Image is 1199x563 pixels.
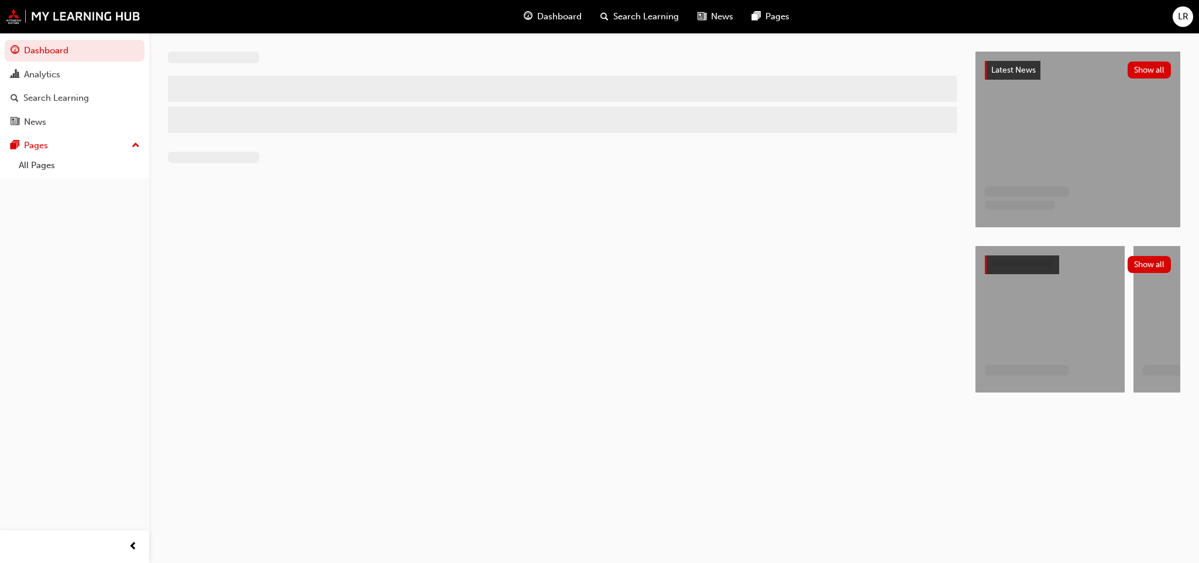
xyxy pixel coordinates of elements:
span: prev-icon [129,540,138,554]
span: guage-icon [524,9,532,24]
a: News [5,111,145,133]
a: news-iconNews [688,5,743,29]
span: pages-icon [11,141,19,151]
a: Show all [985,255,1171,274]
span: search-icon [11,93,19,104]
a: pages-iconPages [743,5,799,29]
span: up-icon [132,138,140,153]
button: Pages [5,135,145,156]
span: LR [1178,10,1188,23]
a: Dashboard [5,40,145,62]
span: guage-icon [11,46,19,56]
button: DashboardAnalyticsSearch LearningNews [5,37,145,135]
span: news-icon [698,9,706,24]
div: Analytics [24,68,60,81]
span: Dashboard [537,10,582,23]
a: All Pages [14,156,145,175]
img: mmal [6,9,140,24]
span: pages-icon [752,9,761,24]
span: Search Learning [613,10,679,23]
span: Latest News [991,65,1036,75]
span: News [711,10,733,23]
div: Pages [24,139,48,152]
button: LR [1173,6,1193,27]
span: Pages [765,10,789,23]
a: guage-iconDashboard [514,5,591,29]
a: Latest NewsShow all [985,61,1171,80]
button: Show all [1128,62,1171,79]
a: Analytics [5,64,145,86]
span: news-icon [11,117,19,128]
a: search-iconSearch Learning [591,5,688,29]
span: chart-icon [11,70,19,80]
div: Search Learning [23,91,89,105]
div: News [24,115,46,129]
a: Search Learning [5,87,145,109]
button: Show all [1128,256,1171,273]
span: search-icon [600,9,609,24]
